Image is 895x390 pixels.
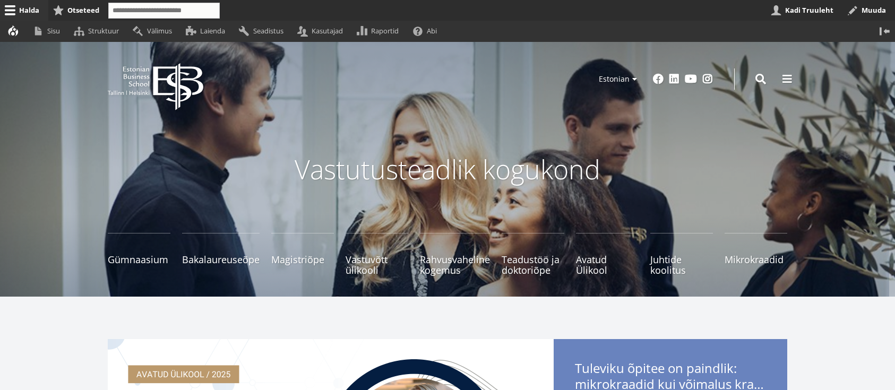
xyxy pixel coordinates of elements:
span: Magistriõpe [271,254,334,265]
span: Avatud Ülikool [576,254,639,275]
a: Raportid [352,21,408,41]
a: Instagram [702,74,713,84]
a: Gümnaasium [108,233,170,275]
button: Vertikaalasend [874,21,895,41]
a: Youtube [685,74,697,84]
a: Struktuur [69,21,128,41]
a: Vastuvõtt ülikooli [346,233,408,275]
a: Facebook [653,74,664,84]
a: Avatud Ülikool [576,233,639,275]
a: Seadistus [234,21,292,41]
a: Linkedin [669,74,679,84]
span: Mikrokraadid [725,254,787,265]
a: Mikrokraadid [725,233,787,275]
a: Juhtide koolitus [650,233,713,275]
span: Bakalaureuseõpe [182,254,260,265]
p: Vastutusteadlik kogukond [166,153,729,185]
a: Bakalaureuseõpe [182,233,260,275]
a: Magistriõpe [271,233,334,275]
span: Gümnaasium [108,254,170,265]
span: Vastuvõtt ülikooli [346,254,408,275]
span: Juhtide koolitus [650,254,713,275]
a: Laienda [181,21,234,41]
span: Rahvusvaheline kogemus [420,254,490,275]
a: Välimus [128,21,181,41]
a: Sisu [28,21,69,41]
span: Teadustöö ja doktoriõpe [502,254,564,275]
a: Kasutajad [292,21,352,41]
a: Rahvusvaheline kogemus [420,233,490,275]
a: Teadustöö ja doktoriõpe [502,233,564,275]
a: Abi [408,21,446,41]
